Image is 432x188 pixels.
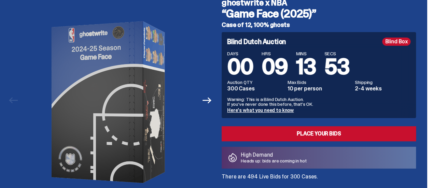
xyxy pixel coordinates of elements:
[355,86,410,91] dd: 2-4 weeks
[222,8,416,19] h3: “Game Face (2025)”
[355,80,410,85] dt: Shipping
[241,158,307,163] p: Heads up: bids are coming in hot
[296,53,316,81] span: 13
[382,38,410,46] div: Blind Box
[324,51,349,56] span: SECS
[241,152,307,158] p: High Demand
[227,38,286,45] h4: Blind Dutch Auction
[227,80,283,85] dt: Auction QTY
[227,51,253,56] span: DAYS
[227,107,294,113] a: Here's what you need to know
[222,22,416,28] h5: Case of 12, 100% ghosts
[288,80,351,85] dt: Max Bids
[199,93,214,108] button: Next
[227,53,253,81] span: 00
[222,174,416,179] p: There are 494 Live Bids for 300 Cases.
[222,126,416,141] a: Place your Bids
[262,53,288,81] span: 09
[227,97,410,106] p: Warning: This is a Blind Dutch Auction. If you’ve never done this before, that’s OK.
[262,51,288,56] span: HRS
[324,53,349,81] span: 53
[288,86,351,91] dd: 10 per person
[296,51,316,56] span: MINS
[227,86,283,91] dd: 300 Cases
